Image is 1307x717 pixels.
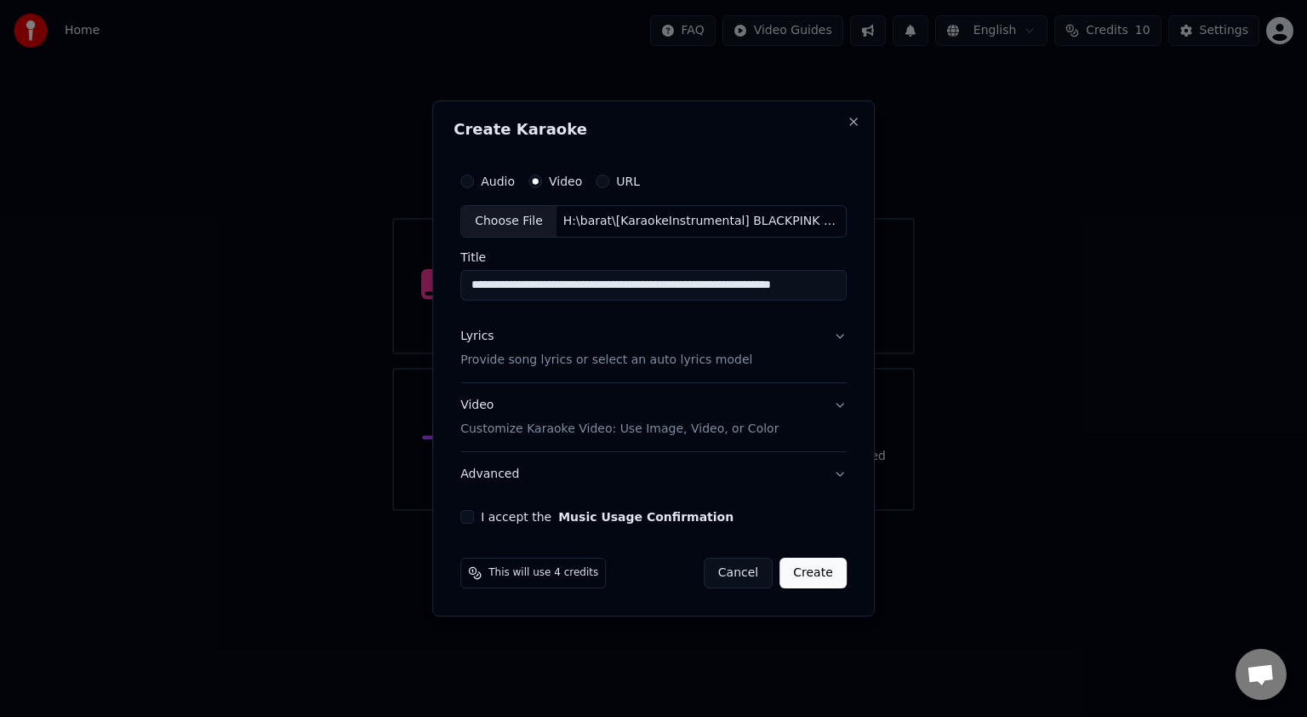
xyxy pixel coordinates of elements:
[460,251,847,263] label: Title
[704,558,773,588] button: Cancel
[460,328,494,345] div: Lyrics
[460,397,779,438] div: Video
[481,511,733,523] label: I accept the
[481,175,515,187] label: Audio
[460,452,847,496] button: Advanced
[488,566,598,580] span: This will use 4 credits
[461,206,556,237] div: Choose File
[454,122,853,137] h2: Create Karaoke
[616,175,640,187] label: URL
[460,421,779,438] p: Customize Karaoke Video: Use Image, Video, or Color
[556,213,846,230] div: H:\barat\[KaraokeInstrumental] BLACKPINK - DDU-DU DDU-DU by GOMAWO (Easy Lyric).mp4
[460,383,847,451] button: VideoCustomize Karaoke Video: Use Image, Video, or Color
[549,175,582,187] label: Video
[779,558,847,588] button: Create
[558,511,733,523] button: I accept the
[460,352,752,369] p: Provide song lyrics or select an auto lyrics model
[460,314,847,382] button: LyricsProvide song lyrics or select an auto lyrics model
